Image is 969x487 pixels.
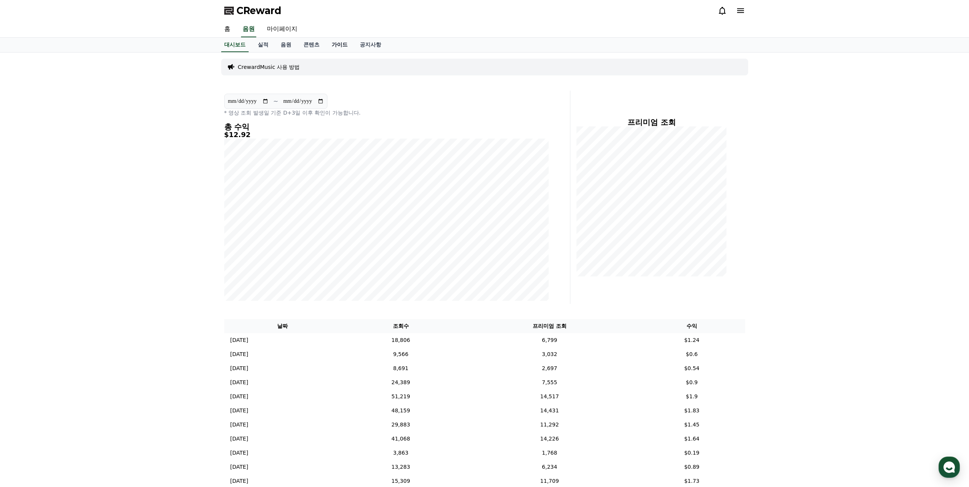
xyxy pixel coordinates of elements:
[230,350,248,358] p: [DATE]
[639,432,745,446] td: $1.64
[639,390,745,404] td: $1.9
[224,319,341,333] th: 날짜
[460,375,639,390] td: 7,555
[252,38,275,52] a: 실적
[224,109,549,117] p: * 영상 조회 발생일 기준 D+3일 이후 확인이 가능합니다.
[639,446,745,460] td: $0.19
[341,446,461,460] td: 3,863
[224,5,281,17] a: CReward
[275,38,297,52] a: 음원
[639,347,745,361] td: $0.6
[341,418,461,432] td: 29,883
[460,432,639,446] td: 14,226
[639,418,745,432] td: $1.45
[341,347,461,361] td: 9,566
[118,253,127,259] span: 설정
[230,393,248,401] p: [DATE]
[576,118,727,126] h4: 프리미엄 조회
[460,361,639,375] td: 2,697
[460,333,639,347] td: 6,799
[230,463,248,471] p: [DATE]
[70,253,79,259] span: 대화
[460,347,639,361] td: 3,032
[50,241,98,260] a: 대화
[241,21,256,37] a: 음원
[218,21,236,37] a: 홈
[639,375,745,390] td: $0.9
[341,432,461,446] td: 41,068
[224,123,549,131] h4: 총 수익
[341,404,461,418] td: 48,159
[230,407,248,415] p: [DATE]
[230,477,248,485] p: [DATE]
[341,319,461,333] th: 조회수
[639,460,745,474] td: $0.89
[354,38,387,52] a: 공지사항
[2,241,50,260] a: 홈
[341,361,461,375] td: 8,691
[341,390,461,404] td: 51,219
[230,364,248,372] p: [DATE]
[230,421,248,429] p: [DATE]
[639,333,745,347] td: $1.24
[98,241,146,260] a: 설정
[230,449,248,457] p: [DATE]
[273,97,278,106] p: ~
[341,460,461,474] td: 13,283
[236,5,281,17] span: CReward
[297,38,326,52] a: 콘텐츠
[639,361,745,375] td: $0.54
[221,38,249,52] a: 대시보드
[460,418,639,432] td: 11,292
[261,21,303,37] a: 마이페이지
[460,446,639,460] td: 1,768
[460,319,639,333] th: 프리미엄 조회
[326,38,354,52] a: 가이드
[460,460,639,474] td: 6,234
[224,131,549,139] h5: $12.92
[230,378,248,386] p: [DATE]
[341,333,461,347] td: 18,806
[230,435,248,443] p: [DATE]
[460,404,639,418] td: 14,431
[238,63,300,71] a: CrewardMusic 사용 방법
[24,253,29,259] span: 홈
[639,404,745,418] td: $1.83
[341,375,461,390] td: 24,389
[460,390,639,404] td: 14,517
[639,319,745,333] th: 수익
[230,336,248,344] p: [DATE]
